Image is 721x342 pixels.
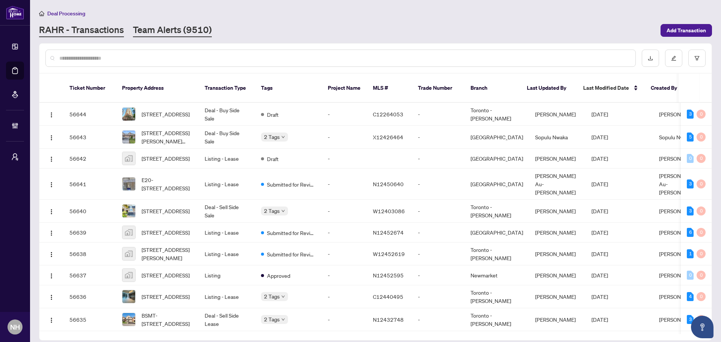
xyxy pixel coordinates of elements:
[142,154,190,163] span: [STREET_ADDRESS]
[48,273,54,279] img: Logo
[697,292,706,301] div: 0
[659,229,700,236] span: [PERSON_NAME]
[521,74,577,103] th: Last Updated By
[281,209,285,213] span: down
[465,200,529,223] td: Toronto - [PERSON_NAME]
[322,243,367,265] td: -
[661,24,712,37] button: Add Transaction
[687,315,694,324] div: 3
[687,292,694,301] div: 4
[465,74,521,103] th: Branch
[322,169,367,200] td: -
[281,318,285,321] span: down
[659,316,700,323] span: [PERSON_NAME]
[687,154,694,163] div: 0
[465,149,529,169] td: [GEOGRAPHIC_DATA]
[465,243,529,265] td: Toronto - [PERSON_NAME]
[267,229,316,237] span: Submitted for Review
[465,223,529,243] td: [GEOGRAPHIC_DATA]
[697,133,706,142] div: 0
[687,228,694,237] div: 6
[267,110,279,119] span: Draft
[322,265,367,285] td: -
[412,223,465,243] td: -
[264,206,280,215] span: 2 Tags
[412,169,465,200] td: -
[199,285,255,308] td: Listing - Lease
[47,10,85,17] span: Deal Processing
[529,243,585,265] td: [PERSON_NAME]
[697,315,706,324] div: 0
[264,292,280,301] span: 2 Tags
[142,246,193,262] span: [STREET_ADDRESS][PERSON_NAME]
[373,229,404,236] span: N12452674
[63,243,116,265] td: 56638
[465,285,529,308] td: Toronto - [PERSON_NAME]
[63,223,116,243] td: 56639
[48,209,54,215] img: Logo
[529,103,585,126] td: [PERSON_NAME]
[48,135,54,141] img: Logo
[45,178,57,190] button: Logo
[373,208,405,214] span: W12403086
[373,316,404,323] span: N12432748
[281,135,285,139] span: down
[591,181,608,187] span: [DATE]
[591,316,608,323] span: [DATE]
[45,131,57,143] button: Logo
[142,311,193,328] span: BSMT-[STREET_ADDRESS]
[45,291,57,303] button: Logo
[412,285,465,308] td: -
[267,271,290,280] span: Approved
[687,249,694,258] div: 1
[697,110,706,119] div: 0
[322,308,367,331] td: -
[48,156,54,162] img: Logo
[591,111,608,118] span: [DATE]
[45,313,57,325] button: Logo
[373,134,403,140] span: X12426464
[697,154,706,163] div: 0
[142,110,190,118] span: [STREET_ADDRESS]
[39,24,124,37] a: RAHR - Transactions
[687,271,694,280] div: 0
[591,272,608,279] span: [DATE]
[412,308,465,331] td: -
[373,111,403,118] span: C12264053
[142,292,190,301] span: [STREET_ADDRESS]
[529,169,585,200] td: [PERSON_NAME] Au-[PERSON_NAME]
[529,200,585,223] td: [PERSON_NAME]
[63,200,116,223] td: 56640
[694,56,700,61] span: filter
[10,322,20,332] span: NH
[591,250,608,257] span: [DATE]
[199,149,255,169] td: Listing - Lease
[671,56,676,61] span: edit
[122,131,135,143] img: thumbnail-img
[116,74,199,103] th: Property Address
[48,182,54,188] img: Logo
[373,293,403,300] span: C12440495
[697,271,706,280] div: 0
[465,169,529,200] td: [GEOGRAPHIC_DATA]
[322,74,367,103] th: Project Name
[142,176,193,192] span: E20-[STREET_ADDRESS]
[45,226,57,238] button: Logo
[45,205,57,217] button: Logo
[642,50,659,67] button: download
[322,285,367,308] td: -
[687,110,694,119] div: 3
[264,133,280,141] span: 2 Tags
[45,248,57,260] button: Logo
[63,285,116,308] td: 56636
[199,265,255,285] td: Listing
[199,74,255,103] th: Transaction Type
[591,155,608,162] span: [DATE]
[142,228,190,237] span: [STREET_ADDRESS]
[648,56,653,61] span: download
[645,74,690,103] th: Created By
[122,108,135,121] img: thumbnail-img
[529,223,585,243] td: [PERSON_NAME]
[199,103,255,126] td: Deal - Buy Side Sale
[659,208,700,214] span: [PERSON_NAME]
